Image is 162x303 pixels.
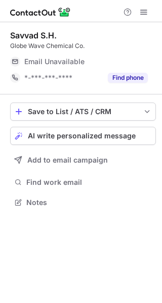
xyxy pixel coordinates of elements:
button: save-profile-one-click [10,103,156,121]
button: Reveal Button [108,73,148,83]
div: Save to List / ATS / CRM [28,108,138,116]
button: AI write personalized message [10,127,156,145]
div: Globe Wave Chemical Co. [10,41,156,50]
button: Notes [10,195,156,210]
span: Email Unavailable [24,57,85,66]
div: Savvad S.H. [10,30,57,40]
button: Find work email [10,175,156,189]
button: Add to email campaign [10,151,156,169]
img: ContactOut v5.3.10 [10,6,71,18]
span: AI write personalized message [28,132,136,140]
span: Find work email [26,178,152,187]
span: Add to email campaign [27,156,108,164]
span: Notes [26,198,152,207]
